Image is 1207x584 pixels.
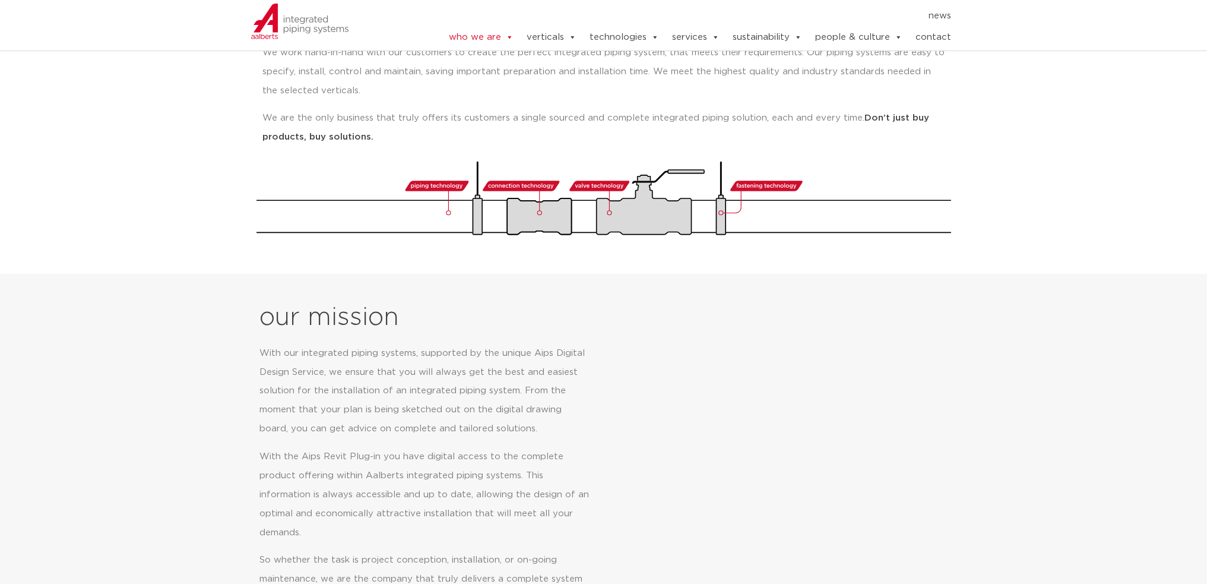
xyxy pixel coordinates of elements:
a: who we are [448,26,513,49]
p: We work hand-in-hand with our customers to create the perfect integrated piping system, that meet... [262,43,945,100]
a: people & culture [815,26,902,49]
a: services [671,26,719,49]
a: sustainability [732,26,802,49]
p: We are the only business that truly offers its customers a single sourced and complete integrated... [262,109,945,147]
a: technologies [589,26,658,49]
p: With our integrated piping systems, supported by the unique Aips Digital Design Service, we ensur... [259,344,590,439]
h2: our mission [259,304,608,332]
a: verticals [526,26,576,49]
a: news [928,7,951,26]
nav: Menu [412,7,951,26]
a: contact [915,26,951,49]
p: With the Aips Revit Plug-in you have digital access to the complete product offering within Aalbe... [259,447,590,542]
